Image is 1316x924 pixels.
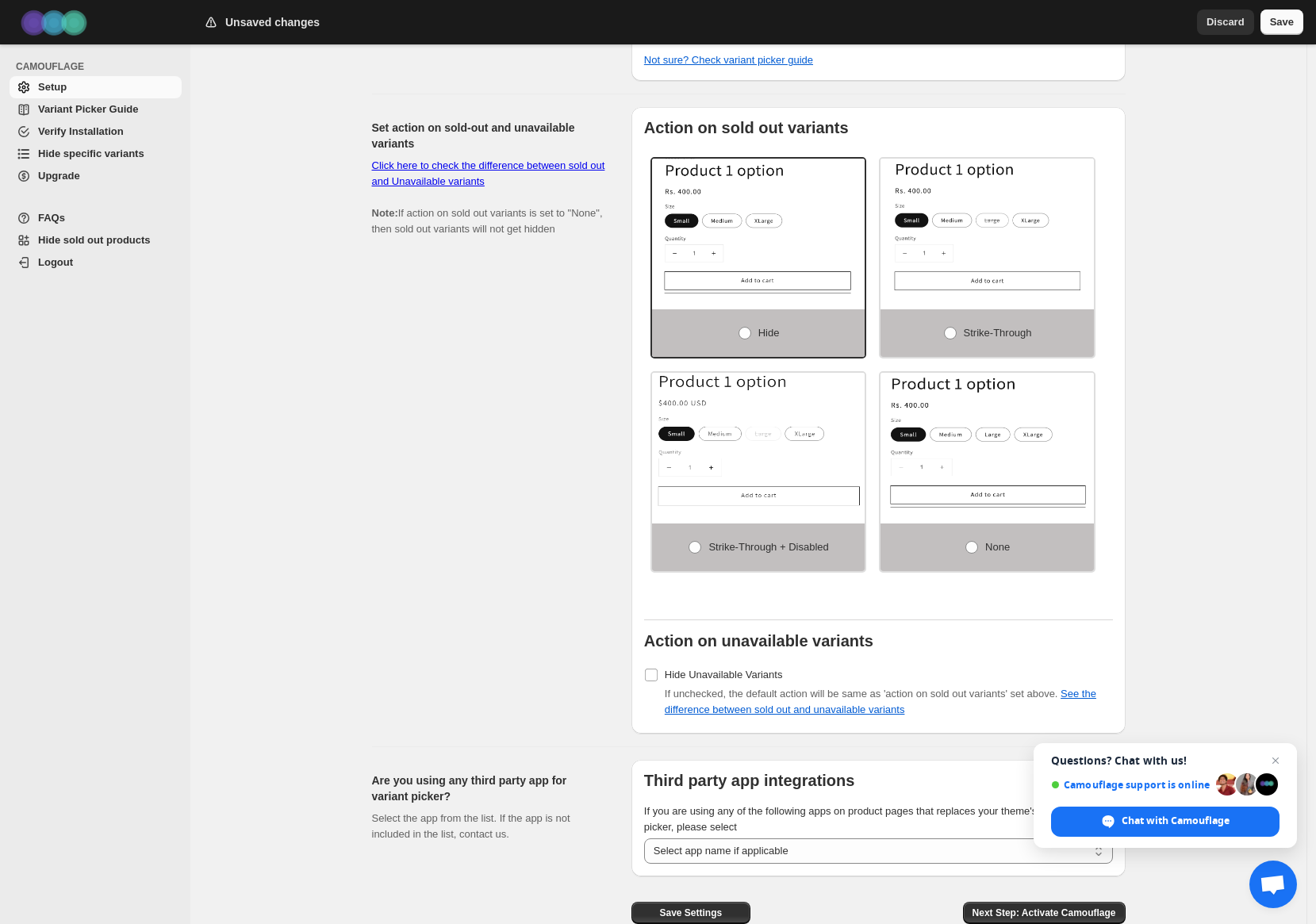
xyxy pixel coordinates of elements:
span: Upgrade [38,170,80,182]
a: Hide specific variants [10,143,182,165]
a: Variant Picker Guide [10,98,182,121]
b: Third party app integrations [644,772,855,789]
img: Strike-through + Disabled [652,373,865,508]
span: Strike-through [964,327,1032,339]
span: Hide specific variants [38,148,144,159]
span: Variant Picker Guide [38,103,138,115]
b: Action on sold out variants [644,119,849,136]
button: Save [1260,10,1303,35]
span: Hide Unavailable Variants [665,669,783,681]
button: Next Step: Activate Camouflage [963,902,1126,924]
div: Chat with Camouflage [1051,807,1280,837]
span: None [985,541,1010,553]
span: Strike-through + Disabled [708,541,828,553]
span: Hide sold out products [38,234,151,246]
b: Action on unavailable variants [644,632,873,650]
span: If you are using any of the following apps on product pages that replaces your theme's original v... [644,805,1107,833]
span: Verify Installation [38,125,124,137]
span: CAMOUFLAGE [16,60,182,73]
button: Discard [1197,10,1254,35]
a: Setup [10,76,182,98]
span: Logout [38,256,73,268]
h2: Unsaved changes [225,14,320,30]
span: Select the app from the list. If the app is not included in the list, contact us. [372,812,570,840]
b: Note: [372,207,398,219]
h2: Are you using any third party app for variant picker? [372,773,606,804]
span: If action on sold out variants is set to "None", then sold out variants will not get hidden [372,159,605,235]
a: FAQs [10,207,182,229]
div: Open chat [1249,861,1297,908]
img: Strike-through [881,159,1094,293]
span: Save [1270,14,1294,30]
span: Chat with Camouflage [1122,814,1230,828]
a: Hide sold out products [10,229,182,251]
span: FAQs [38,212,65,224]
span: Camouflage support is online [1051,779,1210,791]
button: Save Settings [631,902,750,924]
a: Upgrade [10,165,182,187]
span: Save Settings [659,907,722,919]
span: Discard [1207,14,1245,30]
a: Verify Installation [10,121,182,143]
span: If unchecked, the default action will be same as 'action on sold out variants' set above. [665,688,1096,715]
span: Questions? Chat with us! [1051,754,1280,767]
h2: Set action on sold-out and unavailable variants [372,120,606,151]
a: Not sure? Check variant picker guide [644,54,813,66]
img: None [881,373,1094,508]
span: Close chat [1266,751,1285,770]
img: Hide [652,159,865,293]
span: Setup [38,81,67,93]
span: Hide [758,327,780,339]
a: Logout [10,251,182,274]
a: Click here to check the difference between sold out and Unavailable variants [372,159,605,187]
span: Next Step: Activate Camouflage [973,907,1116,919]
